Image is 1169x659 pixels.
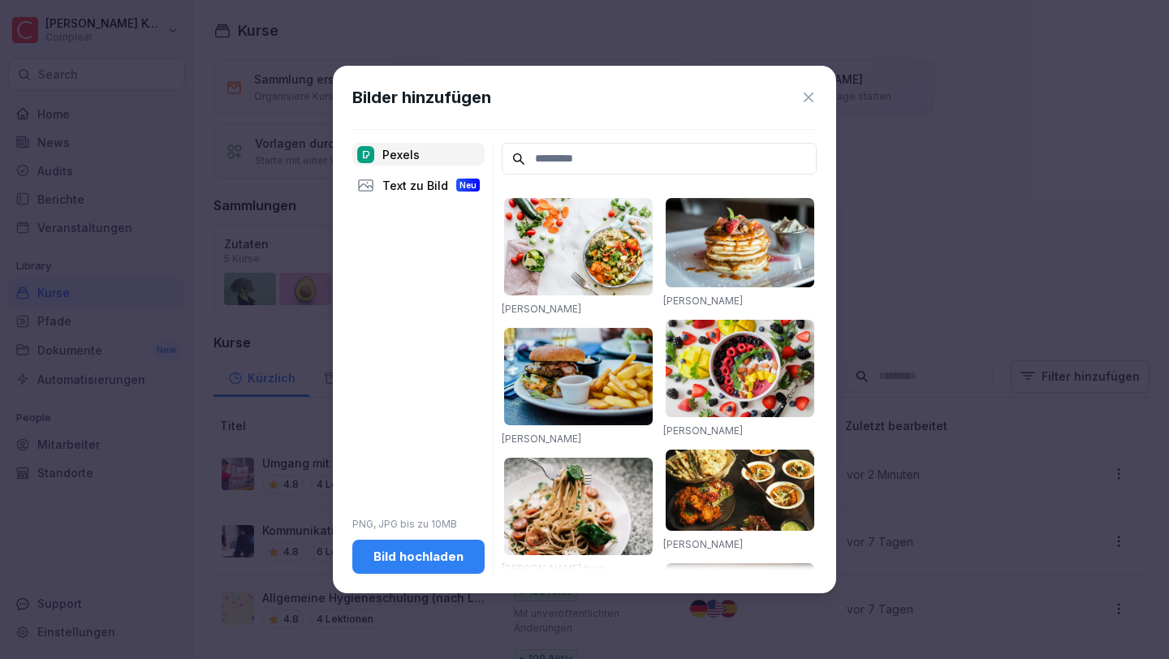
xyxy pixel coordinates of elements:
img: pexels-photo-70497.jpeg [504,328,653,425]
img: pexels-photo-958545.jpeg [666,450,814,531]
img: pexels-photo-1640777.jpeg [504,198,653,295]
img: pexels-photo-1099680.jpeg [666,320,814,417]
div: Pexels [352,143,485,166]
a: [PERSON_NAME] [502,433,581,445]
div: Bild hochladen [365,548,472,566]
h1: Bilder hinzufügen [352,85,491,110]
button: Bild hochladen [352,540,485,574]
a: [PERSON_NAME] from [GEOGRAPHIC_DATA] [502,562,606,594]
p: PNG, JPG bis zu 10MB [352,517,485,532]
img: pexels.png [357,146,374,163]
div: Neu [456,179,480,192]
img: pexels-photo-376464.jpeg [666,198,814,286]
a: [PERSON_NAME] [663,295,743,307]
a: [PERSON_NAME] [663,538,743,550]
img: pexels-photo-1279330.jpeg [504,458,653,555]
a: [PERSON_NAME] [502,303,581,315]
a: [PERSON_NAME] [663,424,743,437]
div: Text zu Bild [352,174,485,196]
